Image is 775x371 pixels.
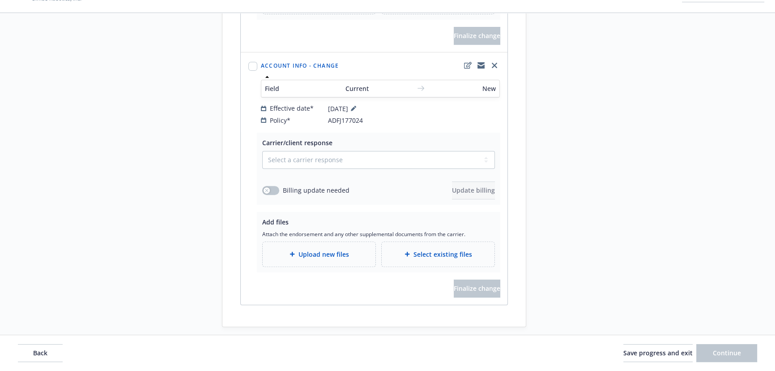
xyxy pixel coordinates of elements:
[462,60,473,71] a: edit
[262,218,289,226] span: Add files
[413,250,472,259] span: Select existing files
[262,138,332,147] span: Carrier/client response
[298,250,349,259] span: Upload new files
[454,284,500,293] span: Finalize change
[270,116,290,125] span: Policy*
[283,185,349,195] span: Billing update needed
[381,242,495,267] div: Select existing files
[696,344,757,362] button: Continue
[328,116,363,125] span: ADFJ177024
[270,104,314,113] span: Effective date*
[452,181,495,199] button: Update billing
[454,31,500,40] span: Finalize change
[33,349,47,357] span: Back
[262,242,376,267] div: Upload new files
[454,280,500,298] span: Finalize change
[454,27,500,45] span: Finalize change
[261,62,339,69] span: Account info - Change
[713,349,741,357] span: Continue
[430,84,496,93] span: New
[345,84,412,93] span: Current
[328,103,359,114] span: [DATE]
[18,344,63,362] button: Back
[623,349,693,357] span: Save progress and exit
[476,60,486,71] a: copyLogging
[262,230,495,238] span: Attach the endorsement and any other supplemental documents from the carrier.
[265,84,345,93] span: Field
[452,186,495,194] span: Update billing
[623,344,693,362] button: Save progress and exit
[489,60,500,71] a: close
